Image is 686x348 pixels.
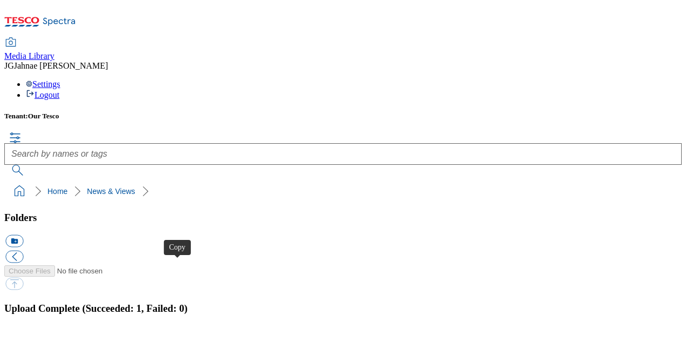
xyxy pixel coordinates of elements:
[4,61,14,70] span: JG
[47,187,67,196] a: Home
[4,112,682,121] h5: Tenant:
[4,212,682,224] h3: Folders
[26,90,59,99] a: Logout
[14,61,108,70] span: Jahnae [PERSON_NAME]
[4,51,54,61] span: Media Library
[87,187,135,196] a: News & Views
[4,303,682,314] h3: Upload Complete (Succeeded: 1, Failed: 0)
[4,38,54,61] a: Media Library
[28,112,59,120] span: Our Tesco
[4,181,682,202] nav: breadcrumb
[11,183,28,200] a: home
[26,79,60,89] a: Settings
[4,143,682,165] input: Search by names or tags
